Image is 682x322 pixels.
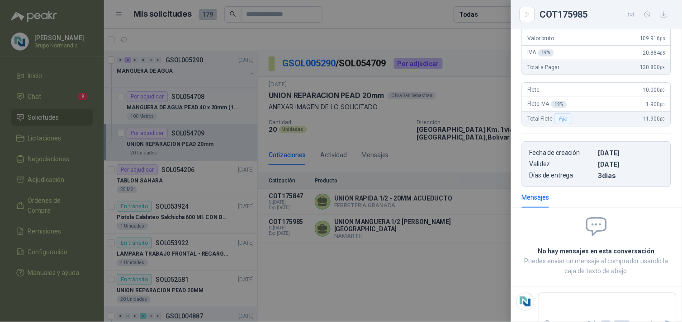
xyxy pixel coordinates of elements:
button: Close [522,9,533,20]
p: Días de entrega [530,172,595,179]
p: Puedes enviar un mensaje al comprador usando la caja de texto de abajo. [522,256,671,276]
span: Valor bruto [528,35,554,42]
span: ,08 [660,65,665,70]
div: Mensajes [522,192,549,202]
span: ,03 [660,36,665,41]
p: Fecha de creación [530,149,595,157]
div: 19 % [538,49,554,56]
img: Company Logo [517,293,534,310]
span: Total a Pagar [528,64,559,70]
span: ,00 [660,88,665,93]
div: 19 % [551,101,568,108]
div: Fijo [554,113,571,124]
span: ,00 [660,102,665,107]
span: 20.884 [643,50,665,56]
div: COT175985 [540,7,671,22]
span: Flete [528,87,540,93]
span: 130.800 [640,64,665,70]
span: ,05 [660,51,665,56]
span: Flete IVA [528,101,567,108]
span: 1.900 [646,101,665,107]
span: Total Flete [528,113,573,124]
p: [DATE] [598,149,663,157]
span: 10.000 [643,87,665,93]
span: ,00 [660,117,665,121]
p: 3 dias [598,172,663,179]
p: [DATE] [598,160,663,168]
span: 109.916 [640,35,665,42]
span: IVA [528,49,554,56]
span: 11.900 [643,116,665,122]
h2: No hay mensajes en esta conversación [522,246,671,256]
p: Validez [530,160,595,168]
